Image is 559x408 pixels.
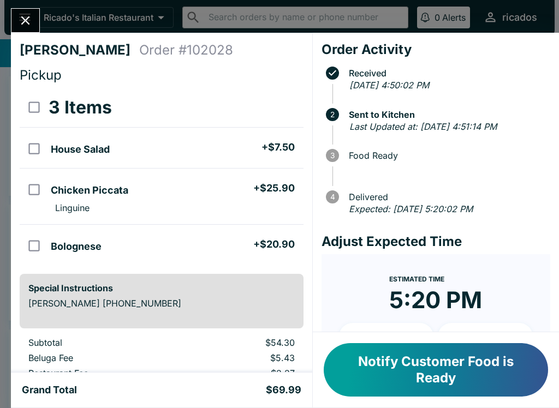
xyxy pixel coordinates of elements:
[322,233,550,250] h4: Adjust Expected Time
[343,151,550,160] span: Food Ready
[49,97,112,118] h3: 3 Items
[22,383,77,397] h5: Grand Total
[330,110,335,119] text: 2
[349,203,473,214] em: Expected: [DATE] 5:20:02 PM
[389,275,444,283] span: Estimated Time
[343,192,550,202] span: Delivered
[330,151,335,160] text: 3
[51,240,102,253] h5: Bolognese
[266,383,301,397] h5: $69.99
[330,193,335,201] text: 4
[51,184,128,197] h5: Chicken Piccata
[20,67,62,83] span: Pickup
[55,202,90,213] p: Linguine
[20,42,139,58] h4: [PERSON_NAME]
[51,143,110,156] h5: House Salad
[343,110,550,119] span: Sent to Kitchen
[28,352,171,363] p: Beluga Fee
[253,182,295,195] h5: + $25.90
[139,42,233,58] h4: Order # 102028
[261,141,295,154] h5: + $7.50
[28,337,171,348] p: Subtotal
[389,286,482,314] time: 5:20 PM
[28,298,295,309] p: [PERSON_NAME] [PHONE_NUMBER]
[28,283,295,293] h6: Special Instructions
[349,80,429,91] em: [DATE] 4:50:02 PM
[28,368,171,379] p: Restaurant Fee
[349,121,497,132] em: Last Updated at: [DATE] 4:51:14 PM
[339,323,434,350] button: + 10
[188,352,295,363] p: $5.43
[322,41,550,58] h4: Order Activity
[343,68,550,78] span: Received
[438,323,533,350] button: + 20
[20,88,304,265] table: orders table
[324,343,548,397] button: Notify Customer Food is Ready
[188,368,295,379] p: $2.27
[253,238,295,251] h5: + $20.90
[11,9,39,32] button: Close
[188,337,295,348] p: $54.30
